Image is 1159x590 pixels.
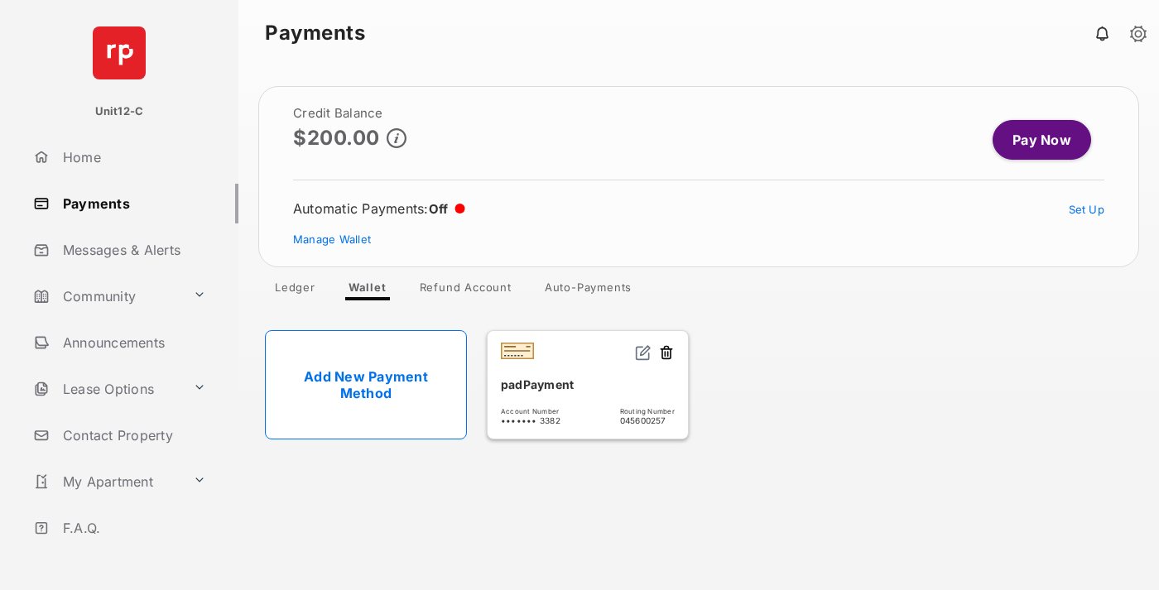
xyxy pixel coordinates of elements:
span: Account Number [501,407,560,415]
a: Refund Account [406,281,525,300]
p: $200.00 [293,127,380,149]
a: Ledger [262,281,329,300]
a: Messages & Alerts [26,230,238,270]
a: Home [26,137,238,177]
a: Wallet [335,281,400,300]
a: F.A.Q. [26,508,238,548]
a: Add New Payment Method [265,330,467,439]
a: Manage Wallet [293,233,371,246]
span: 045600257 [620,415,675,425]
span: Routing Number [620,407,675,415]
a: Community [26,276,186,316]
span: ••••••• 3382 [501,415,560,425]
a: Payments [26,184,238,223]
a: Announcements [26,323,238,362]
a: Set Up [1069,203,1105,216]
a: Lease Options [26,369,186,409]
div: padPayment [501,371,675,398]
strong: Payments [265,23,365,43]
a: My Apartment [26,462,186,501]
img: svg+xml;base64,PHN2ZyB2aWV3Qm94PSIwIDAgMjQgMjQiIHdpZHRoPSIxNiIgaGVpZ2h0PSIxNiIgZmlsbD0ibm9uZSIgeG... [635,344,652,361]
div: Automatic Payments : [293,200,465,217]
h2: Credit Balance [293,107,406,120]
a: Contact Property [26,415,238,455]
a: Auto-Payments [531,281,645,300]
p: Unit12-C [95,103,144,120]
span: Off [429,201,449,217]
img: svg+xml;base64,PHN2ZyB4bWxucz0iaHR0cDovL3d3dy53My5vcmcvMjAwMC9zdmciIHdpZHRoPSI2NCIgaGVpZ2h0PSI2NC... [93,26,146,79]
